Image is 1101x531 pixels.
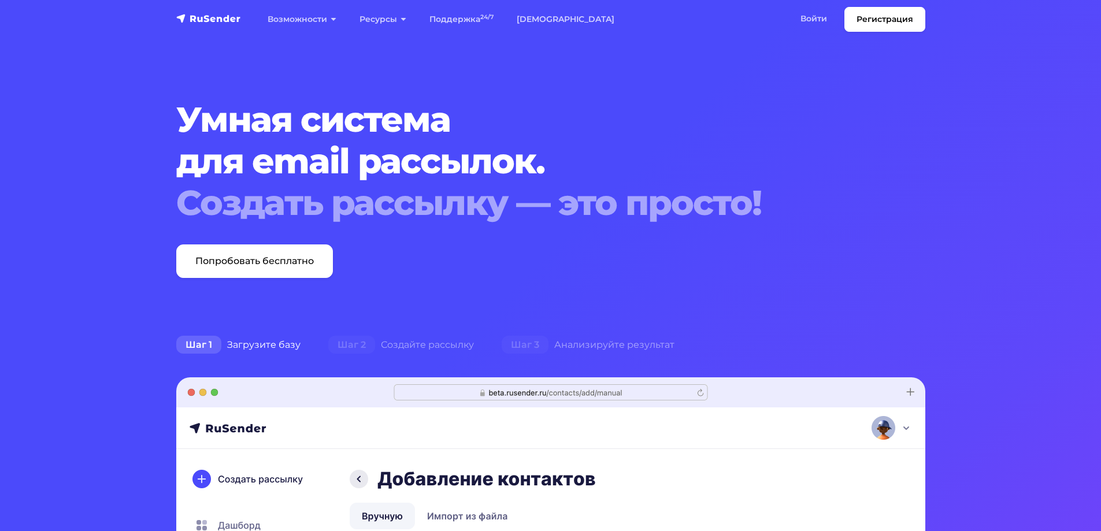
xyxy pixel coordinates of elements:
[176,13,241,24] img: RuSender
[176,99,862,224] h1: Умная система для email рассылок.
[328,336,375,354] span: Шаг 2
[488,333,688,357] div: Анализируйте результат
[480,13,494,21] sup: 24/7
[418,8,505,31] a: Поддержка24/7
[789,7,839,31] a: Войти
[348,8,418,31] a: Ресурсы
[314,333,488,357] div: Создайте рассылку
[176,244,333,278] a: Попробовать бесплатно
[176,182,862,224] div: Создать рассылку — это просто!
[844,7,925,32] a: Регистрация
[162,333,314,357] div: Загрузите базу
[256,8,348,31] a: Возможности
[176,336,221,354] span: Шаг 1
[502,336,548,354] span: Шаг 3
[505,8,626,31] a: [DEMOGRAPHIC_DATA]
